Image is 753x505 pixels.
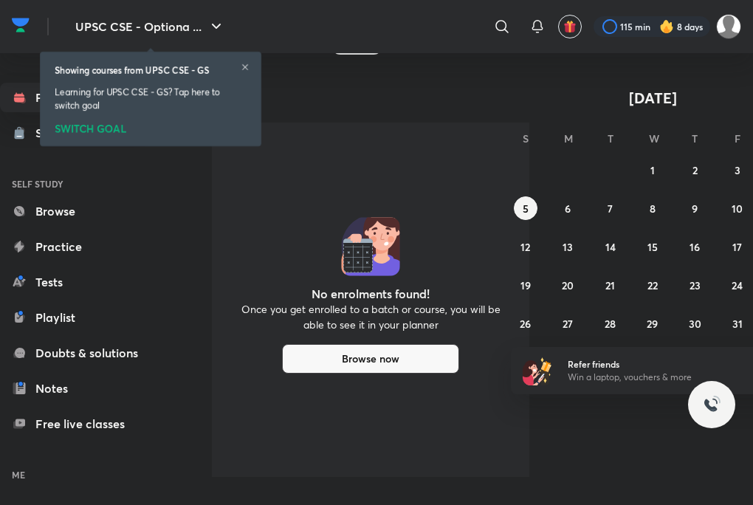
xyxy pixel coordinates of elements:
img: ttu [703,396,721,413]
button: October 27, 2025 [556,312,580,335]
abbr: October 28, 2025 [605,317,616,331]
button: October 6, 2025 [556,196,580,220]
button: October 12, 2025 [514,235,537,258]
button: October 7, 2025 [599,196,622,220]
abbr: October 22, 2025 [647,278,658,292]
a: Company Logo [12,14,30,40]
abbr: Sunday [523,131,529,145]
button: October 19, 2025 [514,273,537,297]
img: Company Logo [12,14,30,36]
button: UPSC CSE - Optiona ... [66,12,234,41]
button: October 9, 2025 [683,196,706,220]
abbr: October 6, 2025 [565,202,571,216]
button: October 29, 2025 [641,312,664,335]
img: referral [523,356,552,385]
abbr: October 26, 2025 [520,317,531,331]
button: avatar [558,15,582,38]
img: streak [659,19,674,34]
button: October 26, 2025 [514,312,537,335]
abbr: October 23, 2025 [690,278,701,292]
img: No events [341,217,400,276]
abbr: October 21, 2025 [605,278,615,292]
span: [DATE] [629,88,677,108]
h6: Showing courses from UPSC CSE - GS [55,63,209,77]
button: October 1, 2025 [641,158,664,182]
h4: No enrolments found! [312,288,430,300]
abbr: October 13, 2025 [563,240,573,254]
abbr: October 29, 2025 [647,317,658,331]
p: Once you get enrolled to a batch or course, you will be able to see it in your planner [230,301,512,332]
img: Ayush Kumar [716,14,741,39]
button: October 8, 2025 [641,196,664,220]
div: Store [35,124,74,142]
abbr: October 24, 2025 [732,278,743,292]
abbr: October 30, 2025 [689,317,701,331]
button: October 22, 2025 [641,273,664,297]
abbr: October 19, 2025 [520,278,531,292]
button: October 23, 2025 [683,273,706,297]
button: October 10, 2025 [726,196,749,220]
abbr: October 10, 2025 [732,202,743,216]
button: October 14, 2025 [599,235,622,258]
button: October 28, 2025 [599,312,622,335]
div: SWITCH GOAL [55,118,247,134]
h4: [DATE] [212,87,540,99]
button: October 20, 2025 [556,273,580,297]
h6: Refer friends [568,357,749,371]
button: October 31, 2025 [726,312,749,335]
abbr: October 9, 2025 [692,202,698,216]
p: Learning for UPSC CSE - GS? Tap here to switch goal [55,86,247,112]
button: October 15, 2025 [641,235,664,258]
button: October 3, 2025 [726,158,749,182]
button: October 21, 2025 [599,273,622,297]
abbr: October 17, 2025 [732,240,742,254]
abbr: Thursday [692,131,698,145]
abbr: October 8, 2025 [650,202,656,216]
abbr: October 20, 2025 [562,278,574,292]
abbr: October 3, 2025 [735,163,740,177]
abbr: October 1, 2025 [650,163,655,177]
abbr: Wednesday [649,131,659,145]
button: October 16, 2025 [683,235,706,258]
abbr: October 2, 2025 [692,163,698,177]
button: October 5, 2025 [514,196,537,220]
abbr: October 27, 2025 [563,317,573,331]
img: avatar [563,20,577,33]
abbr: October 7, 2025 [608,202,613,216]
abbr: October 14, 2025 [605,240,616,254]
abbr: October 31, 2025 [732,317,743,331]
button: October 2, 2025 [683,158,706,182]
abbr: Tuesday [608,131,613,145]
button: October 17, 2025 [726,235,749,258]
abbr: October 12, 2025 [520,240,530,254]
abbr: Friday [735,131,740,145]
abbr: October 5, 2025 [523,202,529,216]
button: October 24, 2025 [726,273,749,297]
abbr: October 16, 2025 [690,240,700,254]
button: Browse now [282,344,459,374]
p: Win a laptop, vouchers & more [568,371,749,384]
abbr: October 15, 2025 [647,240,658,254]
abbr: Monday [564,131,573,145]
button: October 13, 2025 [556,235,580,258]
button: October 30, 2025 [683,312,706,335]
